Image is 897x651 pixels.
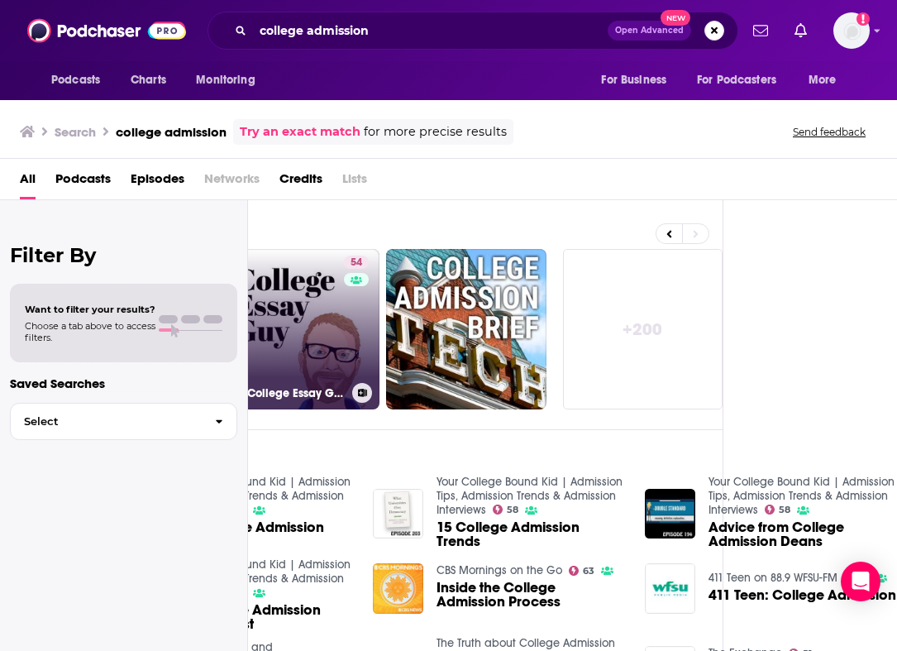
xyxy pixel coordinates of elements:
a: Charts [120,65,176,96]
a: 58 [493,505,519,515]
a: 54 [344,256,369,269]
span: For Podcasters [697,69,776,92]
span: Want to filter your results? [25,304,155,315]
a: Be a College Admission Data Scientist [165,603,353,631]
h2: Filter By [10,243,237,267]
a: 63 [569,566,595,576]
span: Logged in as maggielindenberg [833,12,870,49]
span: Networks [204,165,260,199]
img: 411 Teen: College Admission [645,563,695,614]
button: Open AdvancedNew [608,21,691,41]
a: Your College Bound Kid | Admission Tips, Admission Trends & Admission Interviews [709,475,895,517]
img: Podchaser - Follow, Share and Rate Podcasts [27,15,186,46]
button: open menu [184,65,276,96]
a: 411 Teen: College Admission [709,588,896,602]
a: 54The College Essay Guy Podcast: A Practical Guide to College Admissions [219,249,379,409]
button: open menu [797,65,857,96]
a: 2021 College Admission Predictions [165,520,353,548]
img: Inside the College Admission Process [373,563,423,614]
span: 63 [583,567,594,575]
a: Inside the College Admission Process [437,581,625,609]
span: 58 [507,506,518,514]
a: The Truth about College Admission [437,636,615,650]
button: open menu [686,65,800,96]
span: Charts [131,69,166,92]
button: open menu [589,65,687,96]
a: Show notifications dropdown [747,17,775,45]
a: Try an exact match [240,122,360,141]
span: New [661,10,690,26]
a: 58 [765,505,791,515]
a: Show notifications dropdown [788,17,814,45]
img: User Profile [833,12,870,49]
a: Your College Bound Kid | Admission Tips, Admission Trends & Admission Interviews [437,475,623,517]
span: Choose a tab above to access filters. [25,320,155,343]
a: All [20,165,36,199]
a: Podcasts [55,165,111,199]
span: Podcasts [51,69,100,92]
span: For Business [601,69,666,92]
a: 15 College Admission Trends [437,520,625,548]
span: 54 [351,255,362,271]
span: Monitoring [196,69,255,92]
span: Select [11,416,202,427]
a: Episodes [131,165,184,199]
div: Open Intercom Messenger [841,562,880,601]
a: 411 Teen on 88.9 WFSU-FM [709,571,837,585]
a: CBS Mornings on the Go [437,563,562,577]
a: Advice from College Admission Deans [709,520,897,548]
svg: Add a profile image [856,12,870,26]
span: More [809,69,837,92]
img: Advice from College Admission Deans [645,489,695,539]
p: Saved Searches [10,376,237,391]
a: Credits [279,165,322,199]
div: Search podcasts, credits, & more... [208,12,738,50]
span: 58 [779,506,790,514]
img: 15 College Admission Trends [373,489,423,539]
button: Show profile menu [833,12,870,49]
span: Open Advanced [615,26,684,35]
button: Send feedback [788,125,871,139]
button: open menu [40,65,122,96]
span: Lists [342,165,367,199]
a: +200 [563,249,723,409]
h3: college admission [116,124,227,140]
span: for more precise results [364,122,507,141]
a: Your College Bound Kid | Admission Tips, Admission Trends & Admission Interviews [165,475,351,517]
input: Search podcasts, credits, & more... [253,17,608,44]
a: Your College Bound Kid | Admission Tips, Admission Trends & Admission Interviews [165,558,351,600]
h3: Search [55,124,96,140]
button: Select [10,403,237,440]
h3: The College Essay Guy Podcast: A Practical Guide to College Admissions [226,386,346,400]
